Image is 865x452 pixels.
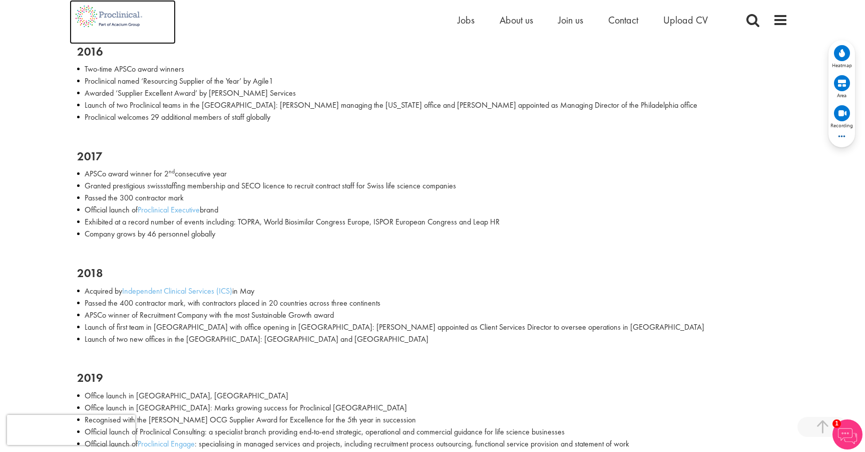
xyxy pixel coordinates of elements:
[138,204,200,215] a: Proclinical Executive
[77,285,788,297] li: Acquired by in May
[832,419,862,449] img: Chatbot
[77,45,788,58] h2: 2016
[77,75,788,87] li: Proclinical named ‘Resourcing Supplier of the Year’ by Agile1
[138,438,195,449] a: Proclinical Engage
[77,321,788,333] li: Launch of first team in [GEOGRAPHIC_DATA] with office opening in [GEOGRAPHIC_DATA]: [PERSON_NAME]...
[77,333,788,345] li: Launch of two new offices in the [GEOGRAPHIC_DATA]: [GEOGRAPHIC_DATA] and [GEOGRAPHIC_DATA]
[77,63,788,75] li: Two-time APSCo award winners
[663,14,708,27] a: Upload CV
[77,87,788,99] li: Awarded ‘Supplier Excellent Award’ by [PERSON_NAME] Services
[77,309,788,321] li: APSCo winner of Recruitment Company with the most Sustainable Growth award
[7,415,135,445] iframe: reCAPTCHA
[77,180,788,192] li: Granted prestigious swissstaffing membership and SECO licence to recruit contract staff for Swiss...
[77,371,788,384] h2: 2019
[830,104,853,128] div: View recordings
[837,92,846,98] span: Area
[77,426,788,438] li: Official launch of Proclinical Consulting: a specialist branch providing end-to-end strategic, op...
[77,204,788,216] li: Official launch of brand
[608,14,638,27] a: Contact
[77,267,788,280] h2: 2018
[832,44,852,68] div: View heatmap
[558,14,583,27] a: Join us
[122,286,232,296] a: Independent Clinical Services (ICS)
[458,14,475,27] a: Jobs
[832,419,841,428] span: 1
[830,122,853,128] span: Recording
[77,438,788,450] li: Official launch of : specialising in managed services and projects, including recruitment process...
[77,297,788,309] li: Passed the 400 contractor mark, with contractors placed in 20 countries across three continents
[832,74,852,98] div: View area map
[169,167,175,175] sup: nd
[77,228,788,240] li: Company grows by 46 personnel globally
[77,216,788,228] li: Exhibited at a record number of events including: TOPRA, World Biosimilar Congress Europe, ISPOR ...
[77,414,788,426] li: Recognised with the [PERSON_NAME] OCG Supplier Award for Excellence for the 5th year in succession
[77,192,788,204] li: Passed the 300 contractor mark
[77,111,788,123] li: Proclinical welcomes 29 additional members of staff globally
[77,390,788,402] li: Office launch in [GEOGRAPHIC_DATA], [GEOGRAPHIC_DATA]
[77,402,788,414] li: Office launch in [GEOGRAPHIC_DATA]: Marks growing success for Proclinical [GEOGRAPHIC_DATA]
[77,168,788,180] li: APSCo award winner for 2 consecutive year
[77,99,788,111] li: Launch of two Proclinical teams in the [GEOGRAPHIC_DATA]: [PERSON_NAME] managing the [US_STATE] o...
[500,14,533,27] a: About us
[832,62,852,68] span: Heatmap
[77,150,788,163] h2: 2017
